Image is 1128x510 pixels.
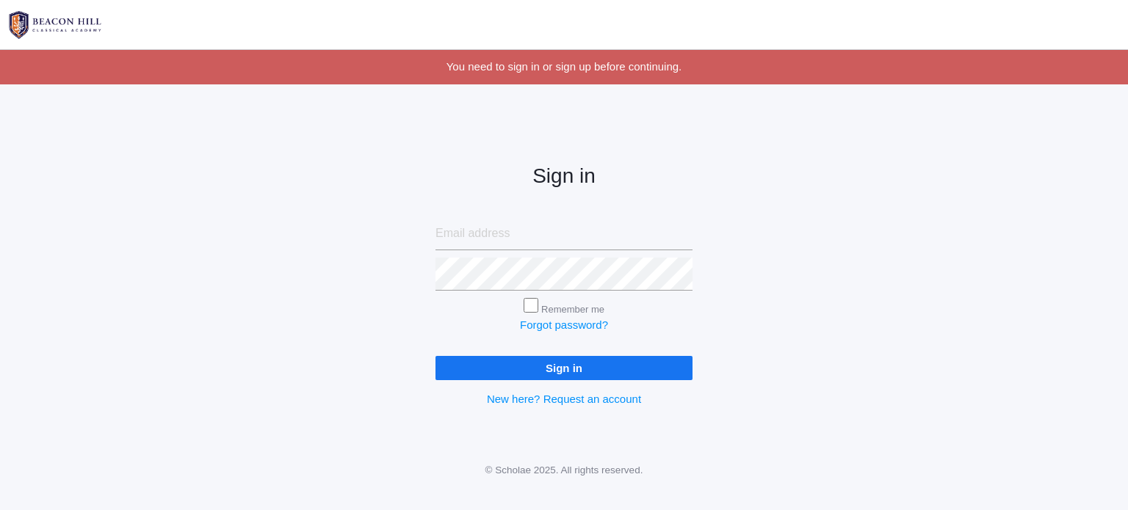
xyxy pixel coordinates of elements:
[541,304,604,315] label: Remember me
[487,393,641,405] a: New here? Request an account
[435,165,693,188] h2: Sign in
[520,318,608,331] a: Forgot password?
[435,217,693,250] input: Email address
[435,356,693,380] input: Sign in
